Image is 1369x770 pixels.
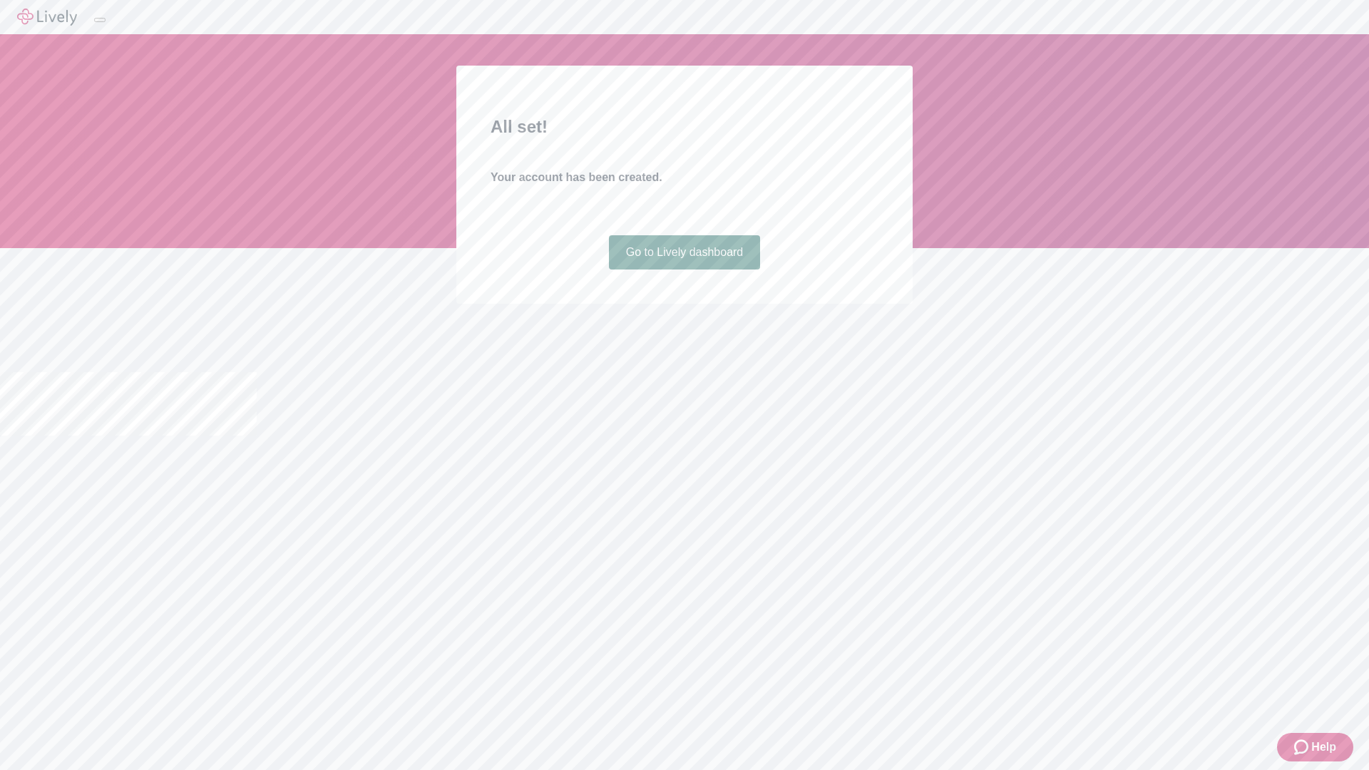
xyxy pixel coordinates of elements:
[1311,739,1336,756] span: Help
[1277,733,1353,761] button: Zendesk support iconHelp
[1294,739,1311,756] svg: Zendesk support icon
[491,169,878,186] h4: Your account has been created.
[94,18,106,22] button: Log out
[17,9,77,26] img: Lively
[609,235,761,269] a: Go to Lively dashboard
[491,114,878,140] h2: All set!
